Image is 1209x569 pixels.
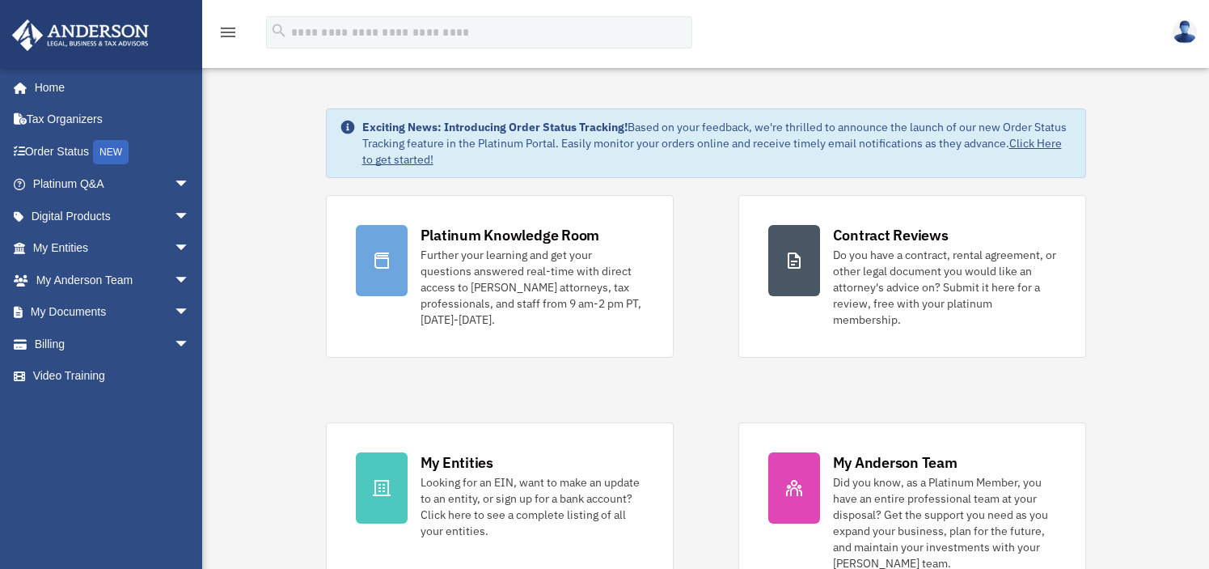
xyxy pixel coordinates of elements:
[218,28,238,42] a: menu
[270,22,288,40] i: search
[1173,20,1197,44] img: User Pic
[174,296,206,329] span: arrow_drop_down
[833,452,957,473] div: My Anderson Team
[174,232,206,265] span: arrow_drop_down
[11,168,214,201] a: Platinum Q&Aarrow_drop_down
[174,328,206,361] span: arrow_drop_down
[11,71,206,104] a: Home
[833,225,949,245] div: Contract Reviews
[11,328,214,360] a: Billingarrow_drop_down
[421,452,493,473] div: My Entities
[362,119,1072,168] div: Based on your feedback, we're thrilled to announce the launch of our new Order Status Tracking fe...
[93,140,129,164] div: NEW
[174,168,206,202] span: arrow_drop_down
[11,360,214,393] a: Video Training
[11,200,214,232] a: Digital Productsarrow_drop_down
[833,247,1056,328] div: Do you have a contract, rental agreement, or other legal document you would like an attorney's ad...
[174,200,206,233] span: arrow_drop_down
[326,195,674,358] a: Platinum Knowledge Room Further your learning and get your questions answered real-time with dire...
[362,120,628,134] strong: Exciting News: Introducing Order Status Tracking!
[421,247,644,328] div: Further your learning and get your questions answered real-time with direct access to [PERSON_NAM...
[7,19,154,51] img: Anderson Advisors Platinum Portal
[421,225,600,245] div: Platinum Knowledge Room
[174,264,206,297] span: arrow_drop_down
[11,264,214,296] a: My Anderson Teamarrow_drop_down
[11,232,214,265] a: My Entitiesarrow_drop_down
[11,135,214,168] a: Order StatusNEW
[421,474,644,539] div: Looking for an EIN, want to make an update to an entity, or sign up for a bank account? Click her...
[218,23,238,42] i: menu
[738,195,1086,358] a: Contract Reviews Do you have a contract, rental agreement, or other legal document you would like...
[362,136,1062,167] a: Click Here to get started!
[11,296,214,329] a: My Documentsarrow_drop_down
[11,104,214,136] a: Tax Organizers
